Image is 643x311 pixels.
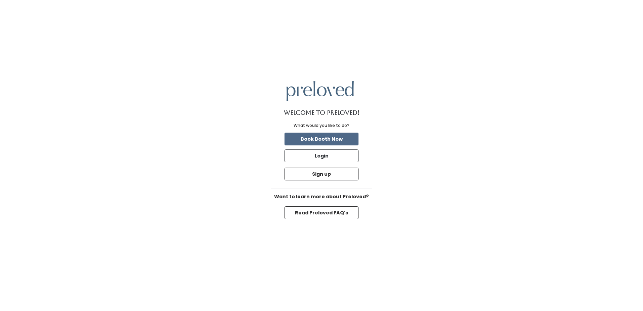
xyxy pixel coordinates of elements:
h1: Welcome to Preloved! [284,109,360,116]
a: Sign up [283,166,360,182]
div: What would you like to do? [294,123,349,129]
button: Read Preloved FAQ's [285,206,358,219]
img: preloved logo [287,81,354,101]
button: Book Booth Now [285,133,358,145]
button: Login [285,149,358,162]
a: Login [283,148,360,164]
h6: Want to learn more about Preloved? [271,194,372,200]
button: Sign up [285,168,358,180]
